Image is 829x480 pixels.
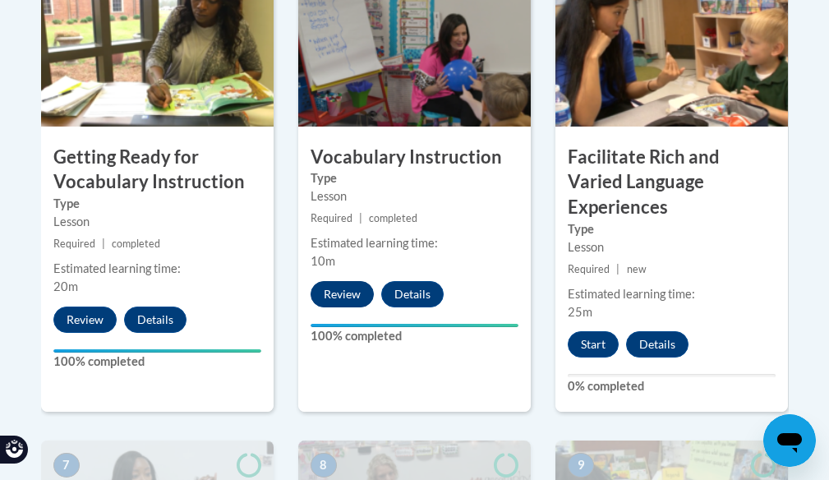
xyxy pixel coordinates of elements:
[311,281,374,307] button: Review
[568,453,594,478] span: 9
[568,238,776,256] div: Lesson
[311,187,518,205] div: Lesson
[53,307,117,333] button: Review
[311,234,518,252] div: Estimated learning time:
[568,305,592,319] span: 25m
[568,331,619,358] button: Start
[568,263,610,275] span: Required
[102,238,105,250] span: |
[311,212,352,224] span: Required
[124,307,187,333] button: Details
[53,353,261,371] label: 100% completed
[53,349,261,353] div: Your progress
[53,260,261,278] div: Estimated learning time:
[568,220,776,238] label: Type
[53,213,261,231] div: Lesson
[568,377,776,395] label: 0% completed
[381,281,444,307] button: Details
[369,212,417,224] span: completed
[298,145,531,170] h3: Vocabulary Instruction
[53,195,261,213] label: Type
[568,285,776,303] div: Estimated learning time:
[763,414,816,467] iframe: Button to launch messaging window, conversation in progress
[41,145,274,196] h3: Getting Ready for Vocabulary Instruction
[626,331,689,358] button: Details
[53,453,80,478] span: 7
[311,169,518,187] label: Type
[53,238,95,250] span: Required
[627,263,647,275] span: new
[311,254,335,268] span: 10m
[555,145,788,220] h3: Facilitate Rich and Varied Language Experiences
[311,327,518,345] label: 100% completed
[311,453,337,478] span: 8
[112,238,160,250] span: completed
[311,324,518,327] div: Your progress
[359,212,362,224] span: |
[616,263,619,275] span: |
[53,279,78,293] span: 20m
